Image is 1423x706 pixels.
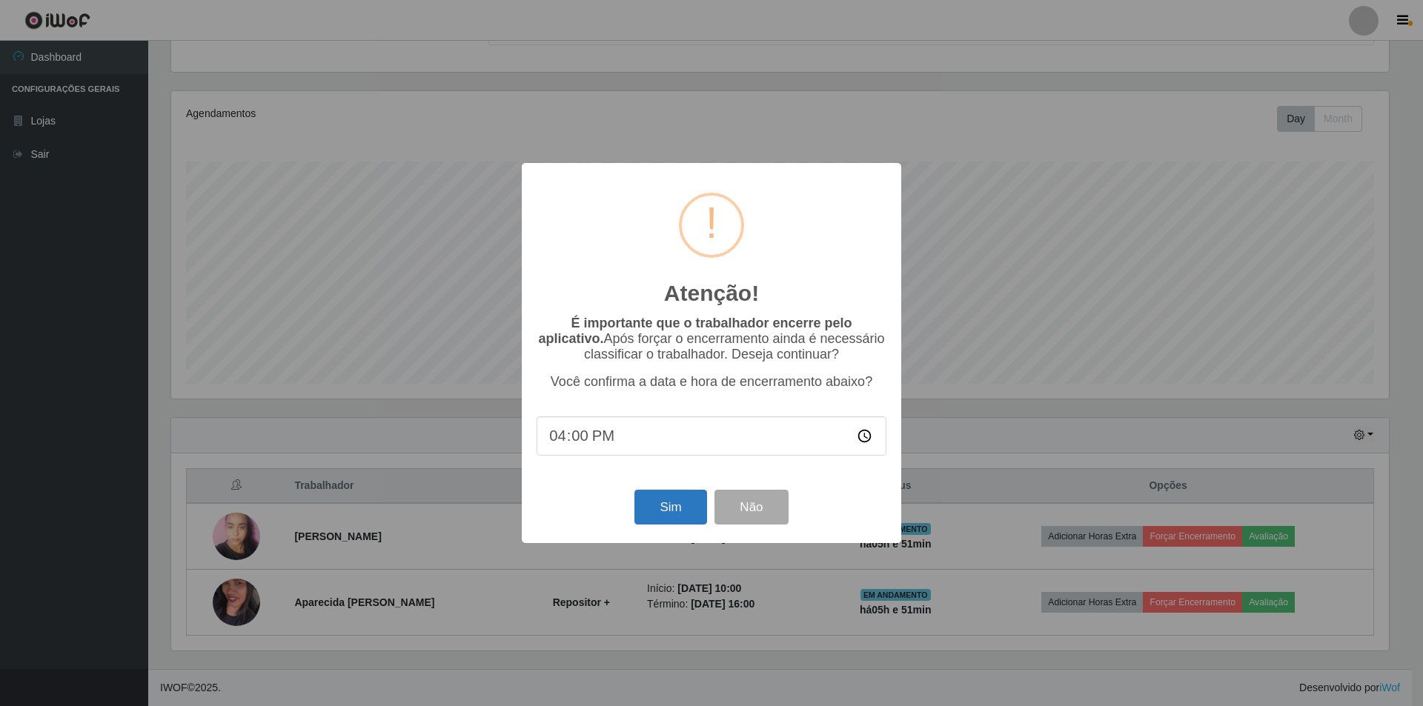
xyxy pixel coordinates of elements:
b: É importante que o trabalhador encerre pelo aplicativo. [538,316,852,346]
h2: Atenção! [664,280,759,307]
button: Sim [634,490,706,524]
p: Após forçar o encerramento ainda é necessário classificar o trabalhador. Deseja continuar? [537,316,886,362]
p: Você confirma a data e hora de encerramento abaixo? [537,374,886,390]
button: Não [714,490,788,524]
